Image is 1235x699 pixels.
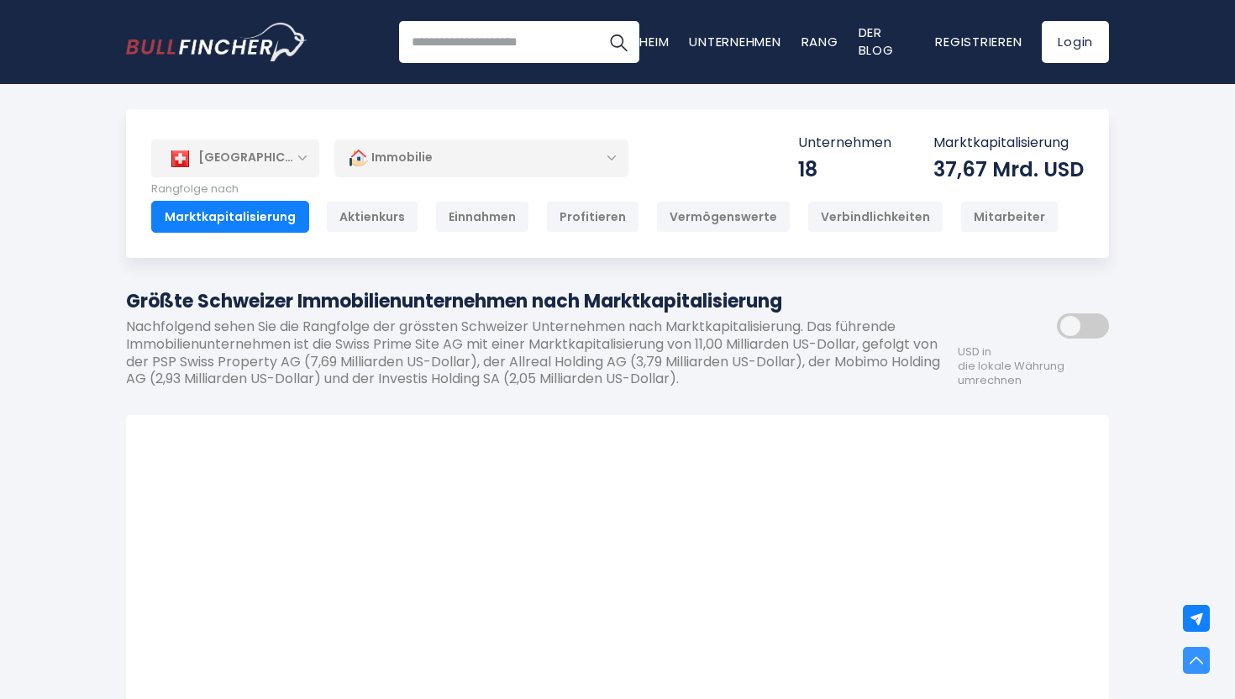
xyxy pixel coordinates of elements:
[933,155,1084,183] font: 37,67 Mrd. USD
[560,208,626,225] font: Profitieren
[126,23,307,61] a: Zur Homepage
[933,133,1069,152] font: Marktkapitalisierung
[859,24,894,59] a: Der Blog
[597,21,639,63] button: Suchen
[126,23,307,61] img: Bullfincher-Logo
[198,149,333,166] font: [GEOGRAPHIC_DATA]
[1042,21,1109,63] a: Login
[126,288,782,314] font: Größte Schweizer Immobilienunternehmen nach Marktkapitalisierung
[935,33,1022,50] a: Registrieren
[639,33,669,50] a: Heim
[151,181,239,197] font: Rangfolge nach
[371,149,433,166] font: Immobilie
[670,208,777,225] font: Vermögenswerte
[801,33,838,50] a: Rang
[1058,33,1093,50] font: Login
[798,155,817,183] font: 18
[339,208,405,225] font: Aktienkurs
[958,344,991,360] font: USD in
[165,208,296,225] font: Marktkapitalisierung
[958,358,1064,388] font: die lokale Währung umrechnen
[974,208,1045,225] font: Mitarbeiter
[798,133,891,152] font: Unternehmen
[449,208,516,225] font: Einnahmen
[821,208,930,225] font: Verbindlichkeiten
[689,33,780,50] a: Unternehmen
[126,317,940,388] font: Nachfolgend sehen Sie die Rangfolge der grössten Schweizer Unternehmen nach Marktkapitalisierung....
